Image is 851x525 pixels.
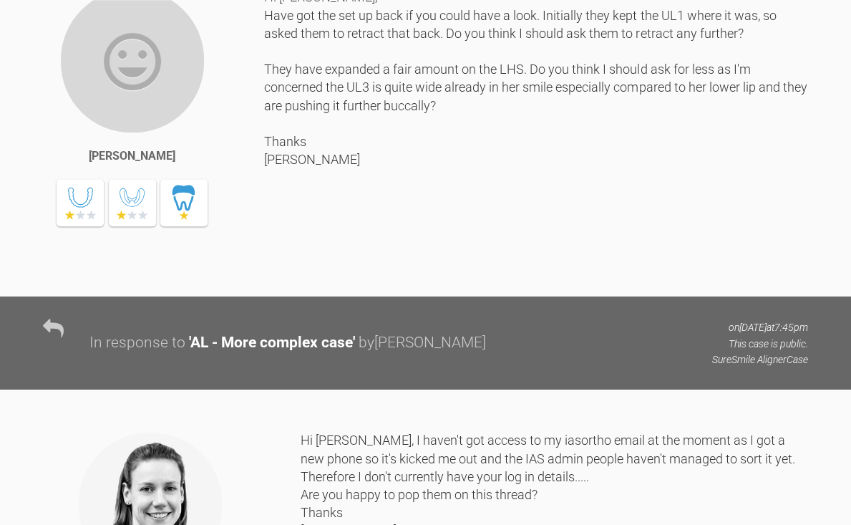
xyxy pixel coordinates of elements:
[189,330,355,355] div: ' AL - More complex case '
[89,147,175,165] div: [PERSON_NAME]
[89,330,185,355] div: In response to
[359,330,486,355] div: by [PERSON_NAME]
[712,335,808,351] p: This case is public.
[712,319,808,334] p: on [DATE] at 7:45pm
[712,351,808,367] p: SureSmile Aligner Case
